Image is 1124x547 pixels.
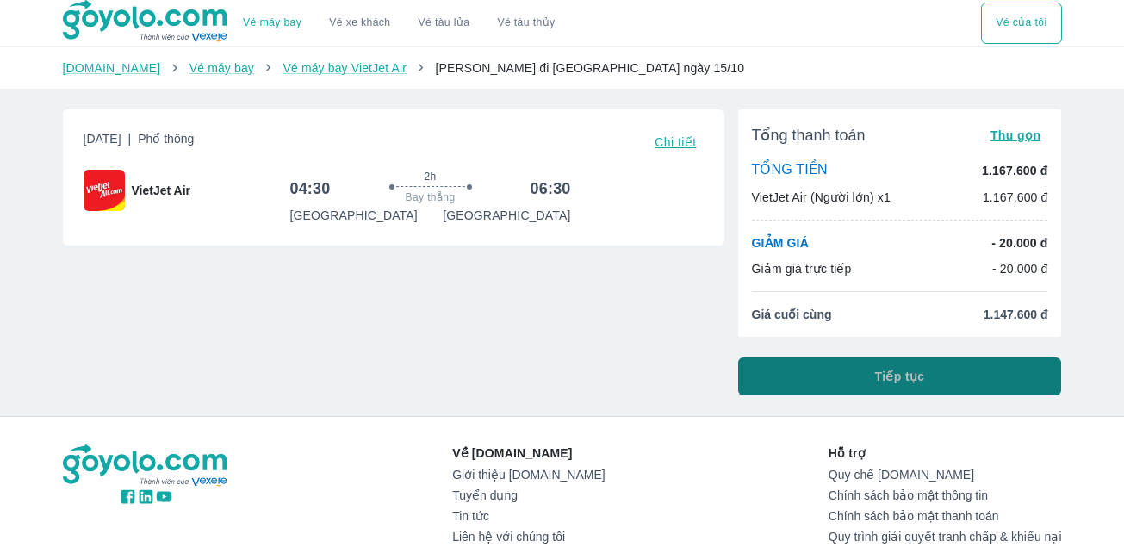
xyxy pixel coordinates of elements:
[329,16,390,29] a: Vé xe khách
[984,306,1048,323] span: 1.147.600 đ
[435,61,744,75] span: [PERSON_NAME] đi [GEOGRAPHIC_DATA] ngày 15/10
[406,190,456,204] span: Bay thẳng
[424,170,436,183] span: 2h
[752,125,866,146] span: Tổng thanh toán
[829,530,1062,544] a: Quy trình giải quyết tranh chấp & khiếu nại
[452,530,605,544] a: Liên hệ với chúng tôi
[648,130,703,154] button: Chi tiết
[752,189,891,206] p: VietJet Air (Người lớn) x1
[531,178,571,199] h6: 06:30
[63,61,161,75] a: [DOMAIN_NAME]
[63,444,230,488] img: logo
[752,260,852,277] p: Giảm giá trực tiếp
[982,162,1047,179] p: 1.167.600 đ
[452,488,605,502] a: Tuyển dụng
[655,135,696,149] span: Chi tiết
[138,132,194,146] span: Phổ thông
[405,3,484,44] a: Vé tàu lửa
[290,207,418,224] p: [GEOGRAPHIC_DATA]
[189,61,254,75] a: Vé máy bay
[452,444,605,462] p: Về [DOMAIN_NAME]
[981,3,1061,44] div: choose transportation mode
[829,468,1062,482] a: Quy chế [DOMAIN_NAME]
[990,128,1041,142] span: Thu gọn
[283,61,406,75] a: Vé máy bay VietJet Air
[243,16,301,29] a: Vé máy bay
[132,182,190,199] span: VietJet Air
[991,234,1047,252] p: - 20.000 đ
[983,189,1048,206] p: 1.167.600 đ
[63,59,1062,77] nav: breadcrumb
[128,132,132,146] span: |
[875,368,925,385] span: Tiếp tục
[84,130,195,154] span: [DATE]
[738,357,1062,395] button: Tiếp tục
[829,444,1062,462] p: Hỗ trợ
[752,306,832,323] span: Giá cuối cùng
[981,3,1061,44] button: Vé của tôi
[229,3,568,44] div: choose transportation mode
[443,207,570,224] p: [GEOGRAPHIC_DATA]
[829,509,1062,523] a: Chính sách bảo mật thanh toán
[290,178,331,199] h6: 04:30
[452,468,605,482] a: Giới thiệu [DOMAIN_NAME]
[829,488,1062,502] a: Chính sách bảo mật thông tin
[992,260,1048,277] p: - 20.000 đ
[483,3,568,44] button: Vé tàu thủy
[984,123,1048,147] button: Thu gọn
[752,161,828,180] p: TỔNG TIỀN
[452,509,605,523] a: Tin tức
[752,234,809,252] p: GIẢM GIÁ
